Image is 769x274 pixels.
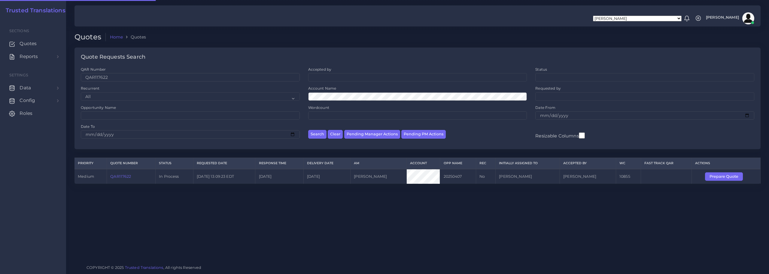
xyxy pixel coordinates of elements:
[328,130,343,139] button: Clear
[81,54,145,60] h4: Quote Requests Search
[535,86,561,91] label: Requested by
[125,265,163,270] a: Trusted Translations
[156,158,193,169] th: Status
[74,33,106,42] h2: Quotes
[123,34,146,40] li: Quotes
[110,174,131,179] a: QAR117622
[476,169,496,184] td: No
[641,158,691,169] th: Fast Track QAR
[87,264,202,271] span: COPYRIGHT © 2025
[74,158,107,169] th: Priority
[560,158,616,169] th: Accepted by
[344,130,400,139] button: Pending Manager Actions
[703,12,756,24] a: [PERSON_NAME]avatar
[496,158,560,169] th: Initially Assigned to
[440,158,476,169] th: Opp Name
[303,158,350,169] th: Delivery Date
[308,130,327,139] button: Search
[5,94,62,107] a: Config
[401,130,446,139] button: Pending PM Actions
[308,105,329,110] label: Wordcount
[440,169,476,184] td: 20250407
[705,174,747,178] a: Prepare Quote
[476,158,496,169] th: REC
[535,67,547,72] label: Status
[351,169,407,184] td: [PERSON_NAME]
[20,85,31,91] span: Data
[308,67,332,72] label: Accepted by
[351,158,407,169] th: AM
[5,82,62,94] a: Data
[163,264,202,271] span: , All rights Reserved
[78,174,94,179] span: medium
[496,169,560,184] td: [PERSON_NAME]
[705,172,743,181] button: Prepare Quote
[5,37,62,50] a: Quotes
[5,50,62,63] a: Reports
[691,158,760,169] th: Actions
[616,158,641,169] th: WC
[406,158,440,169] th: Account
[20,40,37,47] span: Quotes
[706,16,739,20] span: [PERSON_NAME]
[255,169,303,184] td: [DATE]
[193,169,255,184] td: [DATE] 13:09:23 EDT
[20,110,32,117] span: Roles
[9,29,29,33] span: Sections
[303,169,350,184] td: [DATE]
[107,158,156,169] th: Quote Number
[81,124,95,129] label: Date To
[535,105,555,110] label: Date From
[535,132,585,139] label: Resizable Columns
[579,132,585,139] input: Resizable Columns
[560,169,616,184] td: [PERSON_NAME]
[616,169,641,184] td: 10855
[20,97,35,104] span: Config
[193,158,255,169] th: Requested Date
[742,12,754,24] img: avatar
[255,158,303,169] th: Response Time
[110,34,123,40] a: Home
[9,73,28,77] span: Settings
[20,53,38,60] span: Reports
[81,67,106,72] label: QAR Number
[81,86,99,91] label: Recurrent
[308,86,336,91] label: Account Name
[5,107,62,120] a: Roles
[156,169,193,184] td: In Process
[81,105,116,110] label: Opportunity Name
[2,7,65,14] a: Trusted Translations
